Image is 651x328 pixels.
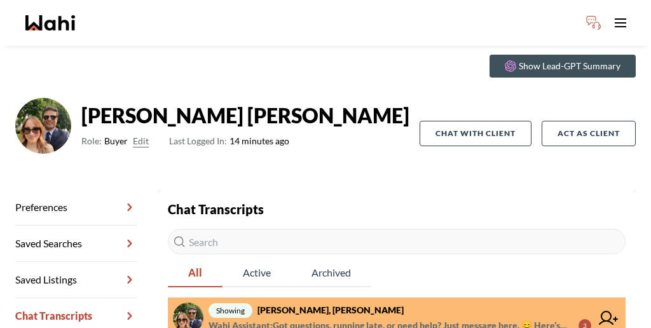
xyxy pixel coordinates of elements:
span: Active [223,259,291,286]
button: Toggle open navigation menu [608,10,633,36]
a: Saved Searches [15,226,137,262]
button: Edit [133,133,149,149]
a: Preferences [15,189,137,226]
button: Active [223,259,291,287]
a: Saved Listings [15,262,137,298]
img: ACg8ocIM05XiTTeuIKoCtHip2sU1vUsptRL9t6w-on7EzYpx7GgTuWWDWg=s96-c [15,98,71,154]
input: Search [168,229,626,254]
span: showing [209,303,252,318]
button: Chat with client [420,121,531,146]
p: Show Lead-GPT Summary [519,60,620,72]
span: Buyer [104,133,128,149]
button: Act as Client [542,121,636,146]
button: Show Lead-GPT Summary [490,55,636,78]
span: 14 minutes ago [169,133,289,149]
span: All [168,259,223,286]
span: Last Logged In: [169,135,227,146]
strong: [PERSON_NAME], [PERSON_NAME] [257,304,404,315]
span: Role: [81,133,102,149]
a: Wahi homepage [25,15,75,31]
span: Archived [291,259,371,286]
button: All [168,259,223,287]
strong: Chat Transcripts [168,202,264,217]
strong: [PERSON_NAME] [PERSON_NAME] [81,103,409,128]
button: Archived [291,259,371,287]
